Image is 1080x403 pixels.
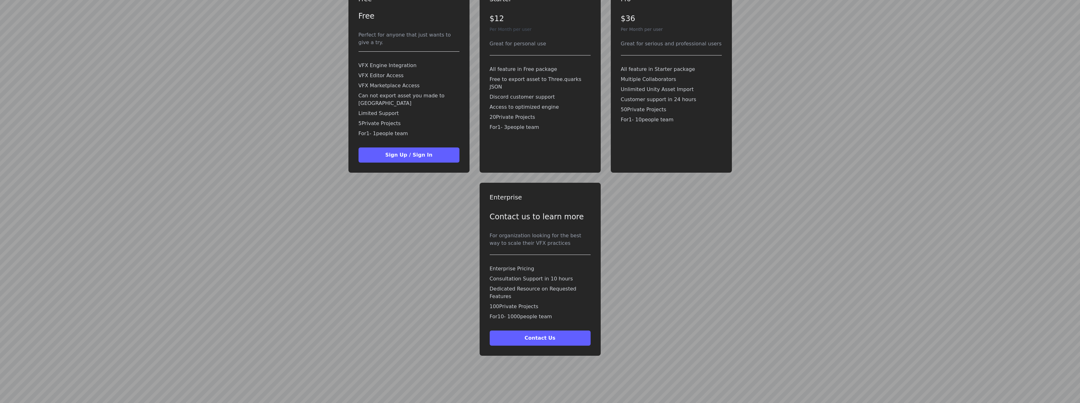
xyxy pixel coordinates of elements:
[490,303,591,310] p: 100 Private Projects
[359,11,459,21] p: Free
[490,265,591,273] p: Enterprise Pricing
[359,92,459,107] p: Can not export asset you made to [GEOGRAPHIC_DATA]
[359,110,459,117] p: Limited Support
[621,76,722,83] p: Multiple Collaborators
[490,335,591,341] a: Contact Us
[621,40,722,48] div: Great for serious and professional users
[490,124,591,131] p: For 1 - 3 people team
[490,193,591,202] h3: Enterprise
[621,116,722,124] p: For 1 - 10 people team
[359,152,459,158] a: Sign Up / Sign In
[621,66,722,73] p: All feature in Starter package
[490,113,591,121] p: 20 Private Projects
[490,331,591,346] button: Contact Us
[621,14,722,24] p: $36
[359,147,459,163] button: Sign Up / Sign In
[359,31,459,46] div: Perfect for anyone that just wants to give a try.
[490,76,591,91] p: Free to export asset to Three.quarks JSON
[359,130,459,137] p: For 1 - 1 people team
[490,232,591,247] div: For organization looking for the best way to scale their VFX practices
[490,212,591,222] p: Contact us to learn more
[490,93,591,101] p: Discord customer support
[490,285,591,300] p: Dedicated Resource on Requested Features
[359,82,459,89] p: VFX Marketplace Access
[490,26,591,32] p: Per Month per user
[490,66,591,73] p: All feature in Free package
[621,106,722,113] p: 50 Private Projects
[490,14,591,24] p: $12
[359,72,459,79] p: VFX Editor Access
[621,26,722,32] p: Per Month per user
[621,86,722,93] p: Unlimited Unity Asset Import
[359,62,459,69] p: VFX Engine Integration
[490,40,591,48] div: Great for personal use
[359,120,459,127] p: 5 Private Projects
[621,96,722,103] p: Customer support in 24 hours
[490,313,591,320] p: For 10 - 1000 people team
[490,103,591,111] p: Access to optimized engine
[490,275,591,283] p: Consultation Support in 10 hours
